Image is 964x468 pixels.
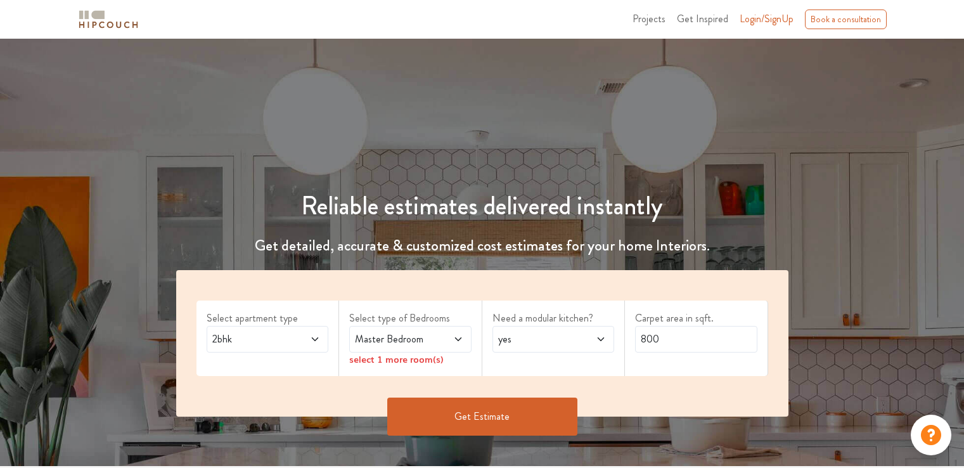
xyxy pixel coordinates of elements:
[496,332,579,347] span: yes
[349,311,472,326] label: Select type of Bedrooms
[740,11,794,26] span: Login/SignUp
[387,398,577,436] button: Get Estimate
[77,5,140,34] span: logo-horizontal.svg
[207,311,329,326] label: Select apartment type
[805,10,887,29] div: Book a consultation
[349,353,472,366] div: select 1 more room(s)
[635,326,757,353] input: Enter area sqft
[77,8,140,30] img: logo-horizontal.svg
[169,237,796,255] h4: Get detailed, accurate & customized cost estimates for your home Interiors.
[352,332,435,347] span: Master Bedroom
[633,11,665,26] span: Projects
[677,11,728,26] span: Get Inspired
[635,311,757,326] label: Carpet area in sqft.
[210,332,293,347] span: 2bhk
[492,311,615,326] label: Need a modular kitchen?
[169,191,796,221] h1: Reliable estimates delivered instantly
